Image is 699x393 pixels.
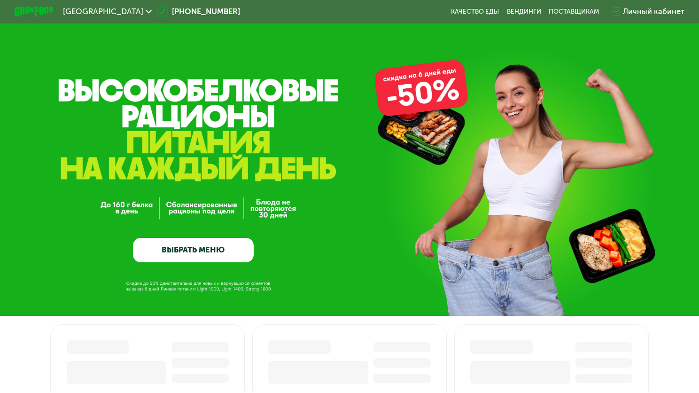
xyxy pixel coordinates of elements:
[451,8,499,16] a: Качество еды
[156,6,240,17] a: [PHONE_NUMBER]
[133,238,254,262] a: ВЫБРАТЬ МЕНЮ
[549,8,599,16] div: поставщикам
[63,8,143,16] span: [GEOGRAPHIC_DATA]
[507,8,541,16] a: Вендинги
[623,6,684,17] div: Личный кабинет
